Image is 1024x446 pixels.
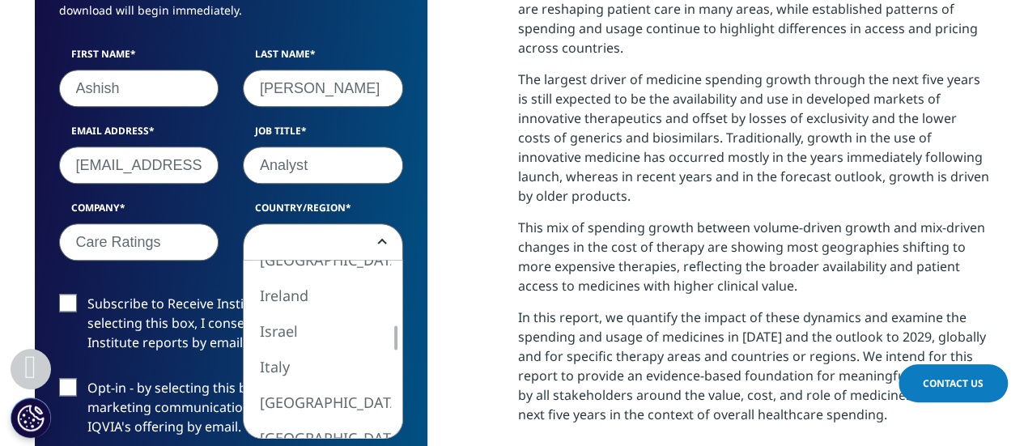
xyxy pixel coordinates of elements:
[11,397,51,438] button: Cookies Settings
[243,47,403,70] label: Last Name
[59,47,219,70] label: First Name
[244,349,391,384] li: Italy
[59,201,219,223] label: Company
[59,124,219,147] label: Email Address
[518,70,990,218] p: The largest driver of medicine spending growth through the next five years is still expected to b...
[243,124,403,147] label: Job Title
[518,308,990,436] p: In this report, we quantify the impact of these dynamics and examine the spending and usage of me...
[518,218,990,308] p: This mix of spending growth between volume-driven growth and mix-driven changes in the cost of th...
[244,278,391,313] li: Ireland
[59,294,403,361] label: Subscribe to Receive Institute Reports - by selecting this box, I consent to receiving IQVIA Inst...
[59,378,403,445] label: Opt-in - by selecting this box, I consent to receiving marketing communications and information a...
[244,384,391,420] li: [GEOGRAPHIC_DATA]
[243,201,403,223] label: Country/Region
[899,364,1008,402] a: Contact Us
[244,242,391,278] li: [GEOGRAPHIC_DATA]
[244,313,391,349] li: Israel
[923,376,984,390] span: Contact Us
